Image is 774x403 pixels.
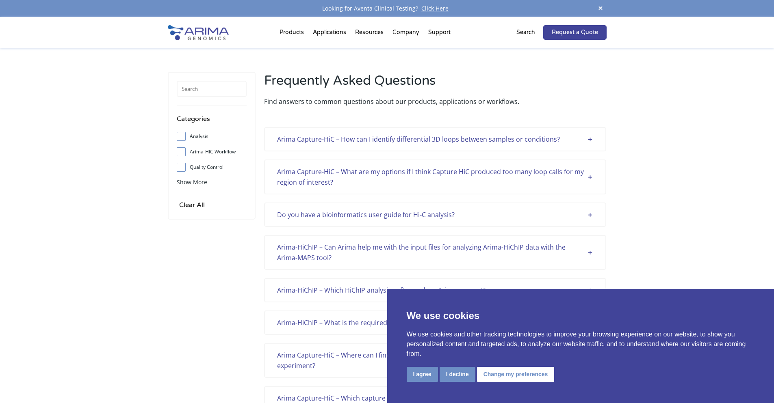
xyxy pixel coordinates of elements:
div: Looking for Aventa Clinical Testing? [168,3,607,14]
a: Request a Quote [543,25,607,40]
p: Search [516,27,535,38]
p: We use cookies [407,308,755,323]
label: Analysis [177,130,247,142]
button: I decline [440,367,475,382]
div: Arima Capture-HiC – Where can I find the baitmap and fragment file for my Arima Capture-HiC exper... [277,350,593,371]
div: Arima-HiChIP – Can Arima help me with the input files for analyzing Arima-HiChIP data with the Ar... [277,242,593,263]
button: Change my preferences [477,367,555,382]
div: Arima-HiChIP – What is the required sequencing depth for my Arima HiChIP libraries? [277,317,593,328]
div: Arima Capture-HiC – How can I identify differential 3D loops between samples or conditions? [277,134,593,144]
div: Arima Capture-HiC – What are my options if I think Capture HiC produced too many loop calls for m... [277,166,593,187]
img: Arima-Genomics-logo [168,25,229,40]
div: Arima-HiChIP – Which HiChIP analysis software does Arima support? [277,285,593,295]
h2: Frequently Asked Questions [264,72,606,96]
input: Clear All [177,199,207,211]
label: Quality Control [177,161,247,173]
div: Do you have a bioinformatics user guide for Hi-C analysis? [277,209,593,220]
span: Show More [177,178,207,186]
button: I agree [407,367,438,382]
a: Click Here [418,4,452,12]
p: We use cookies and other tracking technologies to improve your browsing experience on our website... [407,330,755,359]
label: Arima-HIC Workflow [177,146,247,158]
p: Find answers to common questions about our products, applications or workflows. [264,96,606,107]
h4: Categories [177,114,247,130]
input: Search [177,81,247,97]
